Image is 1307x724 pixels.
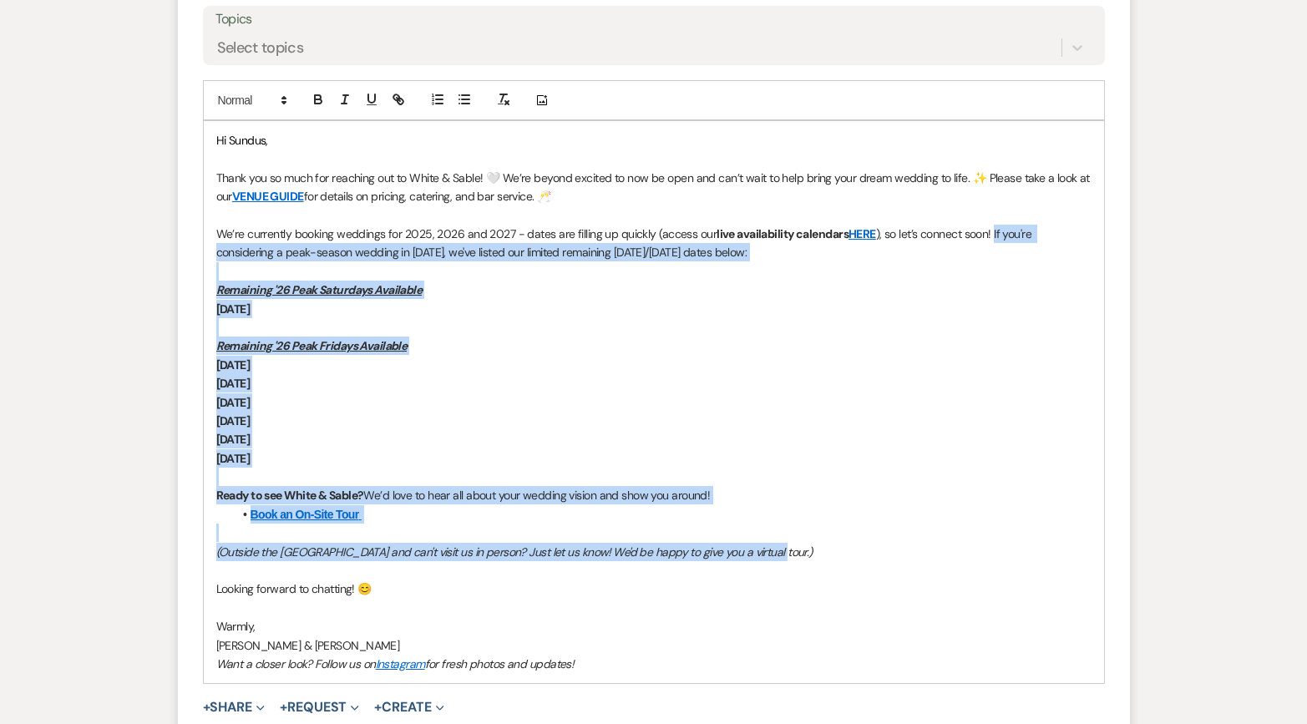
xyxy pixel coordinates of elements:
label: Topics [215,8,1092,32]
button: Share [203,701,266,714]
strong: [DATE] [216,413,251,428]
u: Remaining '26 Peak Saturdays Available [216,282,423,297]
p: We’re currently booking weddings for 2025, 2026 and 2027 - dates are filling up quickly (access o... [216,225,1092,262]
strong: [DATE] [216,451,251,466]
div: Select topics [217,36,304,58]
button: Request [280,701,359,714]
strong: live availability calendars [717,226,876,241]
em: Want a closer look? Follow us on for fresh photos and updates! [216,656,574,671]
strong: [DATE] [216,395,251,410]
u: Remaining '26 Peak Fridays Available [216,338,408,353]
p: Warmly, [216,617,1092,635]
strong: [DATE] [216,432,251,447]
span: Hi Sundus, [216,133,268,148]
strong: [DATE] [216,357,251,372]
strong: [DATE] [216,376,251,391]
a: VENUE GUIDE [232,189,304,204]
p: We’d love to hear all about your wedding vision and show you around! [216,486,1092,504]
span: + [203,701,210,714]
span: + [374,701,382,714]
span: + [280,701,287,714]
p: Thank you so much for reaching out to White & Sable! 🤍 We’re beyond excited to now be open and ca... [216,169,1092,206]
strong: Ready to see White & Sable? [216,488,364,503]
p: Looking forward to chatting! 😊 [216,580,1092,598]
button: Create [374,701,443,714]
a: HERE [849,226,876,241]
em: (Outside the [GEOGRAPHIC_DATA] and can't visit us in person? Just let us know! We'd be happy to g... [216,544,813,559]
a: Book an On-Site Tour [251,508,359,521]
p: [PERSON_NAME] & [PERSON_NAME] [216,636,1092,655]
a: Instagram [376,656,425,671]
strong: [DATE] [216,301,251,316]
